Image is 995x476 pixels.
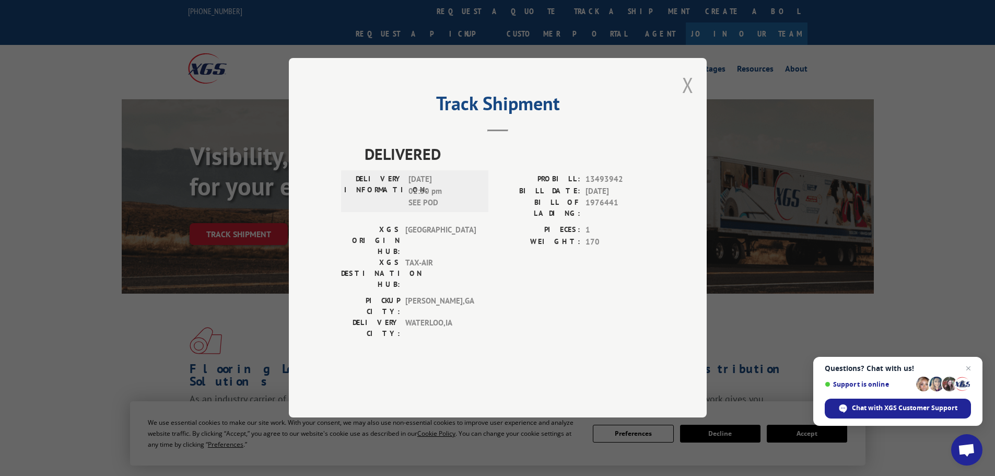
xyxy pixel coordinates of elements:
[408,174,479,210] span: [DATE] 02:30 pm SEE POD
[344,174,403,210] label: DELIVERY INFORMATION:
[341,318,400,340] label: DELIVERY CITY:
[341,225,400,258] label: XGS ORIGIN HUB:
[586,174,654,186] span: 13493942
[498,174,580,186] label: PROBILL:
[498,236,580,248] label: WEIGHT:
[405,296,476,318] span: [PERSON_NAME] , GA
[341,258,400,291] label: XGS DESTINATION HUB:
[962,362,975,375] span: Close chat
[498,225,580,237] label: PIECES:
[498,185,580,198] label: BILL DATE:
[825,380,912,388] span: Support is online
[498,198,580,219] label: BILL OF LADING:
[586,198,654,219] span: 1976441
[405,225,476,258] span: [GEOGRAPHIC_DATA]
[825,364,971,373] span: Questions? Chat with us!
[341,96,654,116] h2: Track Shipment
[852,403,957,413] span: Chat with XGS Customer Support
[682,71,694,99] button: Close modal
[586,185,654,198] span: [DATE]
[405,258,476,291] span: TAX-AIR
[951,434,982,466] div: Open chat
[825,399,971,419] div: Chat with XGS Customer Support
[341,296,400,318] label: PICKUP CITY:
[365,143,654,166] span: DELIVERED
[586,236,654,248] span: 170
[586,225,654,237] span: 1
[405,318,476,340] span: WATERLOO , IA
